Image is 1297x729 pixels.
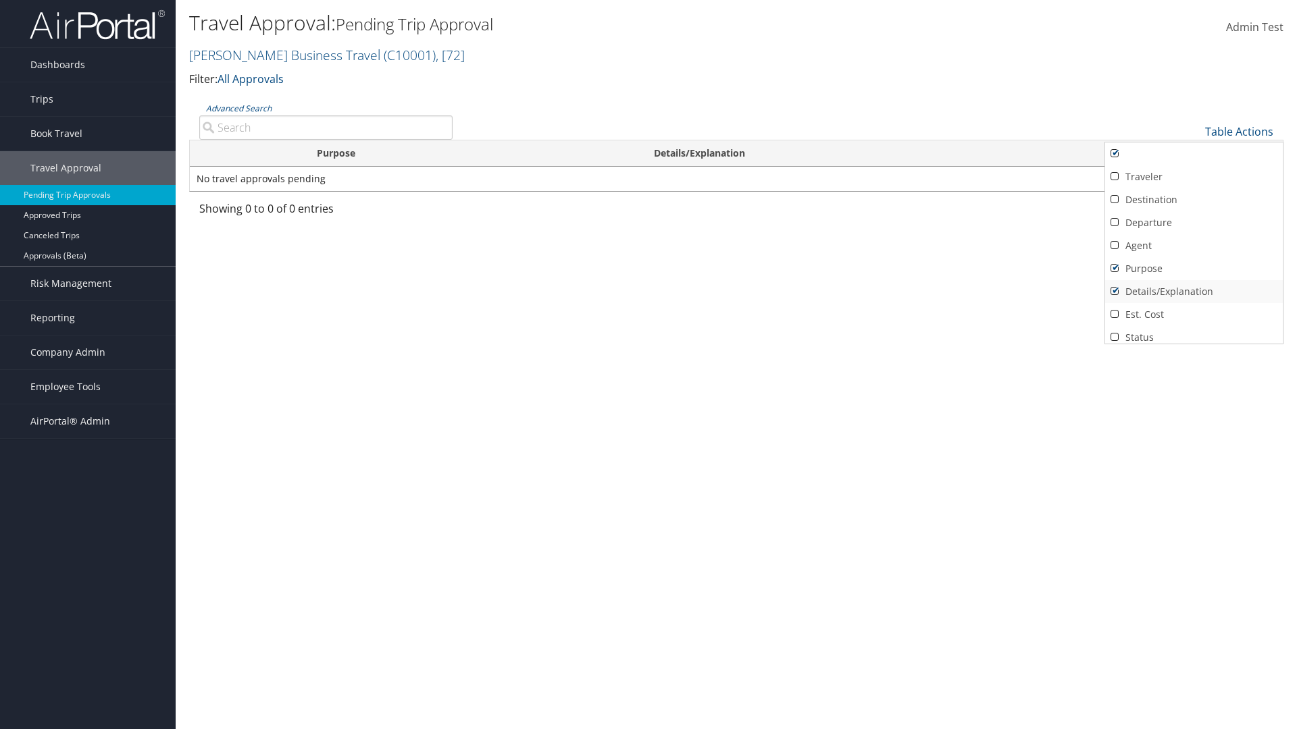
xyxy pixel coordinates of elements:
[30,267,111,300] span: Risk Management
[1105,326,1283,349] a: Status
[30,301,75,335] span: Reporting
[1105,234,1283,257] a: Agent
[1105,211,1283,234] a: Departure
[1105,165,1283,188] a: Traveler
[30,9,165,40] img: airportal-logo.png
[30,404,110,438] span: AirPortal® Admin
[30,82,53,116] span: Trips
[30,48,85,82] span: Dashboards
[30,370,101,404] span: Employee Tools
[1105,303,1283,326] a: Est. Cost
[30,151,101,185] span: Travel Approval
[1105,188,1283,211] a: Destination
[1105,257,1283,280] a: Purpose
[30,335,105,369] span: Company Admin
[30,117,82,151] span: Book Travel
[1105,280,1283,303] a: Details/Explanation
